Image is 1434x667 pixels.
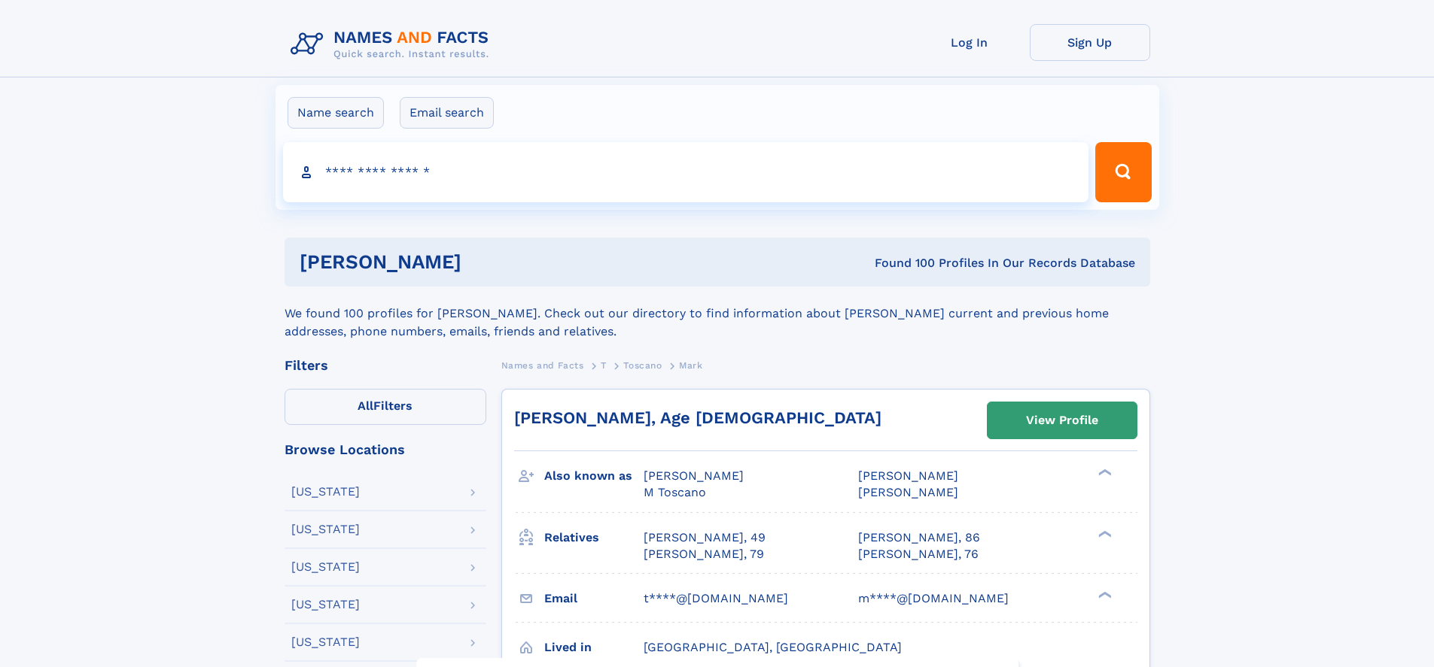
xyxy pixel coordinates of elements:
div: [US_STATE] [291,636,360,648]
button: Search Button [1095,142,1151,202]
div: ❯ [1095,590,1113,599]
a: Names and Facts [501,356,584,374]
div: ❯ [1095,529,1113,538]
label: Filters [285,389,486,425]
div: We found 100 profiles for [PERSON_NAME]. Check out our directory to find information about [PERSO... [285,287,1150,341]
a: [PERSON_NAME], 86 [858,529,980,546]
a: Sign Up [1030,24,1150,61]
h3: Relatives [544,525,644,550]
span: T [601,360,607,371]
h3: Email [544,586,644,611]
div: [US_STATE] [291,523,360,535]
label: Name search [288,97,384,129]
span: [PERSON_NAME] [644,468,744,483]
span: [PERSON_NAME] [858,468,958,483]
h3: Also known as [544,463,644,489]
h3: Lived in [544,635,644,660]
a: [PERSON_NAME], 76 [858,546,979,562]
div: [US_STATE] [291,486,360,498]
span: M Toscano [644,485,706,499]
span: Toscano [623,360,662,371]
a: View Profile [988,402,1137,438]
a: Log In [909,24,1030,61]
div: Filters [285,359,486,372]
a: [PERSON_NAME], Age [DEMOGRAPHIC_DATA] [514,408,881,427]
div: View Profile [1026,403,1098,438]
div: ❯ [1095,468,1113,478]
span: [GEOGRAPHIC_DATA], [GEOGRAPHIC_DATA] [644,640,902,654]
span: [PERSON_NAME] [858,485,958,499]
h1: [PERSON_NAME] [300,253,668,271]
div: Browse Locations [285,443,486,456]
div: [US_STATE] [291,599,360,611]
a: Toscano [623,356,662,374]
label: Email search [400,97,494,129]
span: Mark [679,360,702,371]
div: Found 100 Profiles In Our Records Database [668,255,1135,271]
img: Logo Names and Facts [285,24,501,65]
a: [PERSON_NAME], 79 [644,546,764,562]
a: [PERSON_NAME], 49 [644,529,766,546]
span: All [358,399,373,413]
div: [US_STATE] [291,561,360,573]
input: search input [283,142,1089,202]
a: T [601,356,607,374]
